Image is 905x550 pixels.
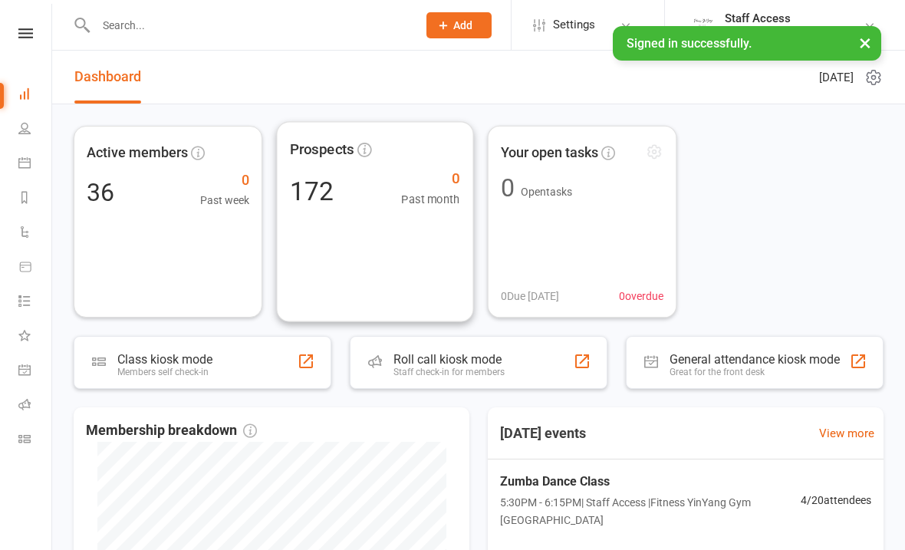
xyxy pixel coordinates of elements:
a: Class kiosk mode [18,423,53,458]
input: Search... [91,15,406,36]
span: Zumba Dance Class [500,472,801,492]
span: Past month [401,190,459,208]
span: Past week [200,192,249,209]
div: Members self check-in [117,367,212,377]
div: Great for the front desk [670,367,840,377]
span: 4 / 20 attendees [801,492,871,509]
div: 36 [87,180,114,205]
span: Your open tasks [501,141,598,163]
a: View more [819,424,874,443]
span: 0 overdue [619,288,663,305]
img: thumb_image1689154571.png [686,10,717,41]
a: Dashboard [74,51,141,104]
span: Active members [87,142,188,164]
div: Staff Access [725,12,864,25]
a: General attendance kiosk mode [18,354,53,389]
span: 5:30PM - 6:15PM | Staff Access | Fitness YinYang Gym [GEOGRAPHIC_DATA] [500,494,801,529]
span: 0 Due [DATE] [501,288,559,305]
a: Calendar [18,147,53,182]
div: 172 [290,178,333,203]
span: 0 [200,170,249,192]
h3: [DATE] events [488,420,598,447]
a: People [18,113,53,147]
span: Signed in successfully. [627,36,752,51]
span: 0 [401,167,459,190]
div: Roll call kiosk mode [393,352,505,367]
span: Add [453,19,472,31]
div: Class kiosk mode [117,352,212,367]
a: Product Sales [18,251,53,285]
div: Fitness YinYang Charlestown [725,25,864,39]
span: Open tasks [521,185,572,197]
button: × [851,26,879,59]
span: Settings [553,8,595,42]
span: Membership breakdown [86,420,257,442]
div: 0 [501,176,515,200]
div: General attendance kiosk mode [670,352,840,367]
span: [DATE] [819,68,854,87]
a: Roll call kiosk mode [18,389,53,423]
a: Reports [18,182,53,216]
a: What's New [18,320,53,354]
button: Add [426,12,492,38]
span: Prospects [290,138,354,161]
a: Dashboard [18,78,53,113]
div: Staff check-in for members [393,367,505,377]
